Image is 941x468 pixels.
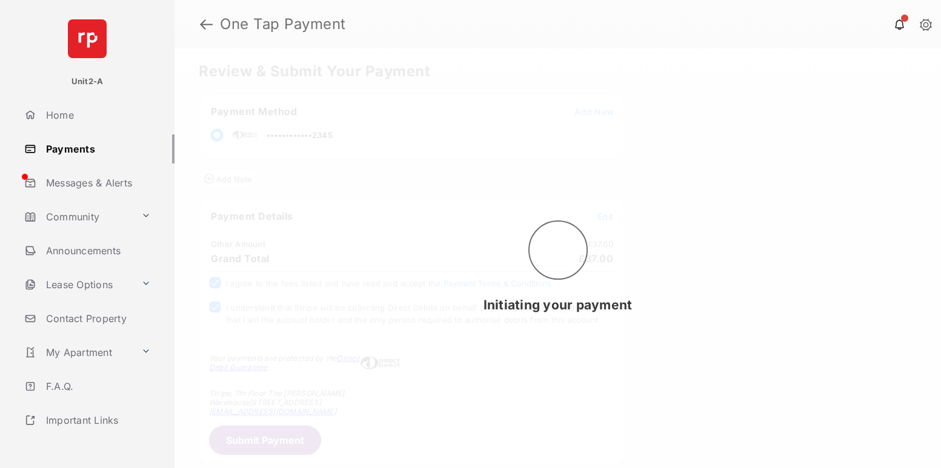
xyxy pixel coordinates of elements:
a: F.A.Q. [19,372,175,401]
a: Community [19,202,136,231]
a: Lease Options [19,270,136,299]
a: Messages & Alerts [19,168,175,197]
p: Unit2-A [71,76,104,88]
a: Home [19,101,175,130]
a: Announcements [19,236,175,265]
a: Contact Property [19,304,175,333]
a: My Apartment [19,338,136,367]
a: Important Links [19,406,156,435]
span: Initiating your payment [484,297,633,312]
strong: One Tap Payment [220,17,346,31]
a: Payments [19,134,175,163]
img: svg+xml;base64,PHN2ZyB4bWxucz0iaHR0cDovL3d3dy53My5vcmcvMjAwMC9zdmciIHdpZHRoPSI2NCIgaGVpZ2h0PSI2NC... [68,19,107,58]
